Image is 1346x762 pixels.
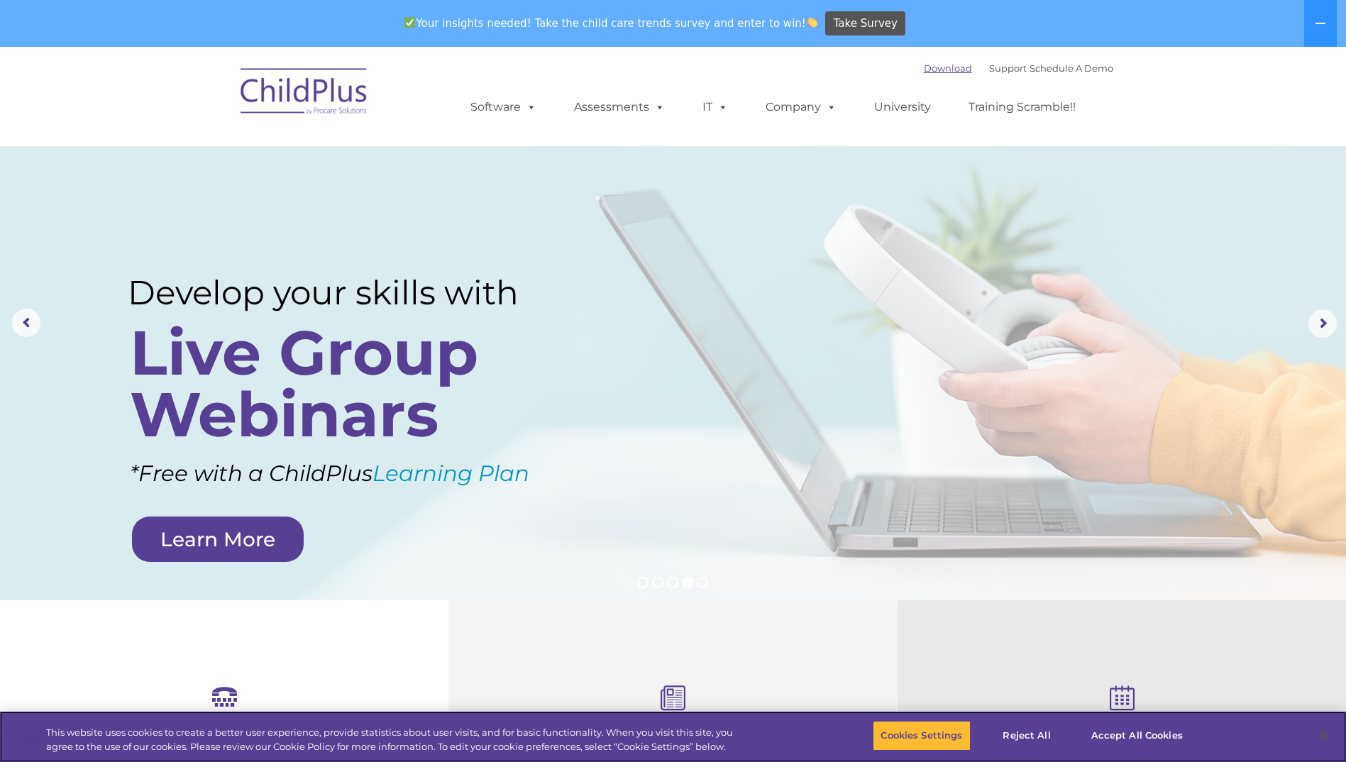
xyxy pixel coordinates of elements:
a: Assessments [560,93,679,121]
div: This website uses cookies to create a better user experience, provide statistics about user visit... [46,726,740,753]
a: Take Survey [825,11,905,36]
rs-layer: Develop your skills with [128,272,573,313]
img: 👏 [807,17,817,28]
span: Your insights needed! Take the child care trends survey and enter to win! [399,9,824,37]
a: Learning Plan [373,460,529,487]
button: Reject All [983,721,1071,751]
a: Download [924,62,972,74]
span: Phone number [197,152,258,162]
button: Close [1308,720,1339,751]
a: Company [751,93,851,121]
a: Learn More [132,517,304,562]
span: Take Survey [834,11,898,36]
img: ✅ [404,17,415,28]
a: Training Scramble!! [954,93,1090,121]
a: Support [989,62,1027,74]
a: IT [688,93,742,121]
a: Software [456,93,551,121]
button: Accept All Cookies [1083,721,1191,751]
a: Schedule A Demo [1030,62,1113,74]
span: Last name [197,94,241,104]
rs-layer: *Free with a ChildPlus [130,453,605,494]
button: Cookies Settings [873,721,970,751]
font: | [924,62,1113,74]
a: University [860,93,945,121]
rs-layer: Live Group Webinars [130,322,568,446]
img: ChildPlus by Procare Solutions [233,58,375,129]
